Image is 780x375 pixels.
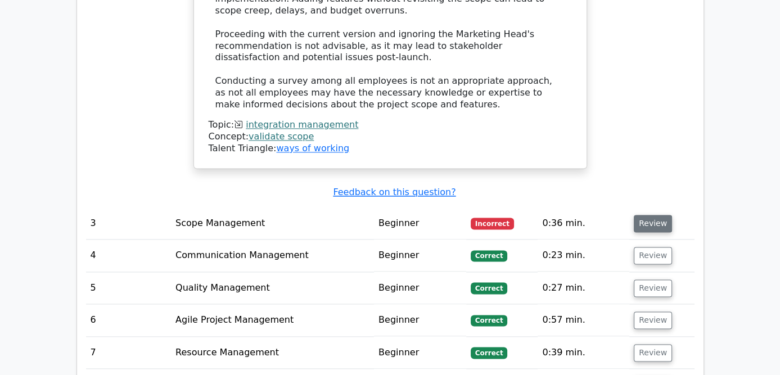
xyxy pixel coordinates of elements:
[333,187,456,197] a: Feedback on this question?
[634,311,672,329] button: Review
[538,272,629,304] td: 0:27 min.
[374,272,466,304] td: Beginner
[374,240,466,272] td: Beginner
[634,215,672,232] button: Review
[538,304,629,336] td: 0:57 min.
[209,131,572,143] div: Concept:
[171,207,374,240] td: Scope Management
[171,304,374,336] td: Agile Project Management
[634,344,672,362] button: Review
[634,279,672,297] button: Review
[374,304,466,336] td: Beginner
[86,304,172,336] td: 6
[538,337,629,369] td: 0:39 min.
[471,315,507,326] span: Correct
[471,347,507,358] span: Correct
[86,207,172,240] td: 3
[86,272,172,304] td: 5
[249,131,314,142] a: validate scope
[471,282,507,293] span: Correct
[209,119,572,131] div: Topic:
[634,247,672,264] button: Review
[209,119,572,154] div: Talent Triangle:
[538,240,629,272] td: 0:23 min.
[471,218,514,229] span: Incorrect
[171,337,374,369] td: Resource Management
[374,207,466,240] td: Beginner
[171,272,374,304] td: Quality Management
[471,250,507,261] span: Correct
[374,337,466,369] td: Beginner
[538,207,629,240] td: 0:36 min.
[86,240,172,272] td: 4
[86,337,172,369] td: 7
[276,143,349,153] a: ways of working
[246,119,358,130] a: integration management
[171,240,374,272] td: Communication Management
